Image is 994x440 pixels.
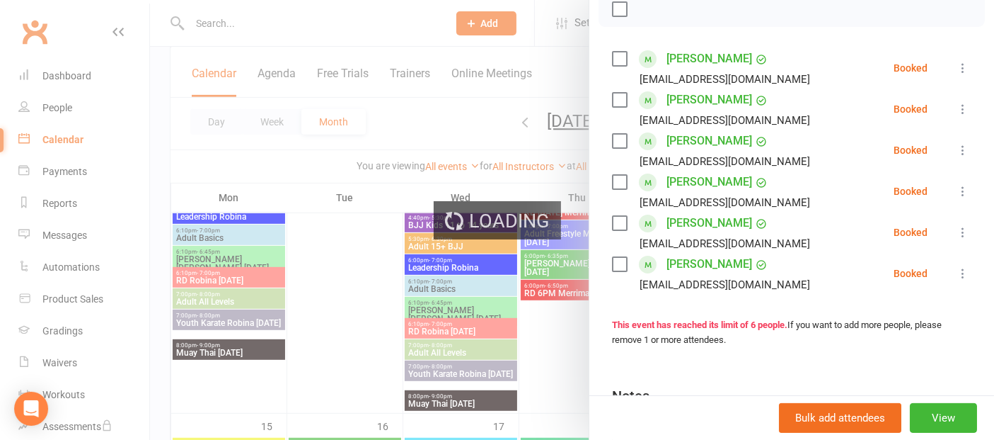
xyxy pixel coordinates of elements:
div: Notes [612,386,649,406]
a: [PERSON_NAME] [666,130,752,152]
button: View [910,403,977,433]
div: Booked [894,63,927,73]
div: Booked [894,227,927,237]
a: [PERSON_NAME] [666,253,752,276]
button: Bulk add attendees [779,403,901,433]
div: Booked [894,145,927,155]
a: [PERSON_NAME] [666,171,752,193]
div: Booked [894,104,927,114]
div: [EMAIL_ADDRESS][DOMAIN_NAME] [640,70,810,89]
div: [EMAIL_ADDRESS][DOMAIN_NAME] [640,152,810,171]
div: [EMAIL_ADDRESS][DOMAIN_NAME] [640,235,810,253]
a: [PERSON_NAME] [666,89,752,111]
a: [PERSON_NAME] [666,47,752,70]
div: Booked [894,269,927,278]
div: Open Intercom Messenger [14,392,48,426]
a: [PERSON_NAME] [666,212,752,235]
div: If you want to add more people, please remove 1 or more attendees. [612,318,971,348]
div: [EMAIL_ADDRESS][DOMAIN_NAME] [640,111,810,130]
div: [EMAIL_ADDRESS][DOMAIN_NAME] [640,193,810,212]
strong: This event has reached its limit of 6 people. [612,320,787,330]
div: Booked [894,186,927,196]
div: [EMAIL_ADDRESS][DOMAIN_NAME] [640,276,810,294]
